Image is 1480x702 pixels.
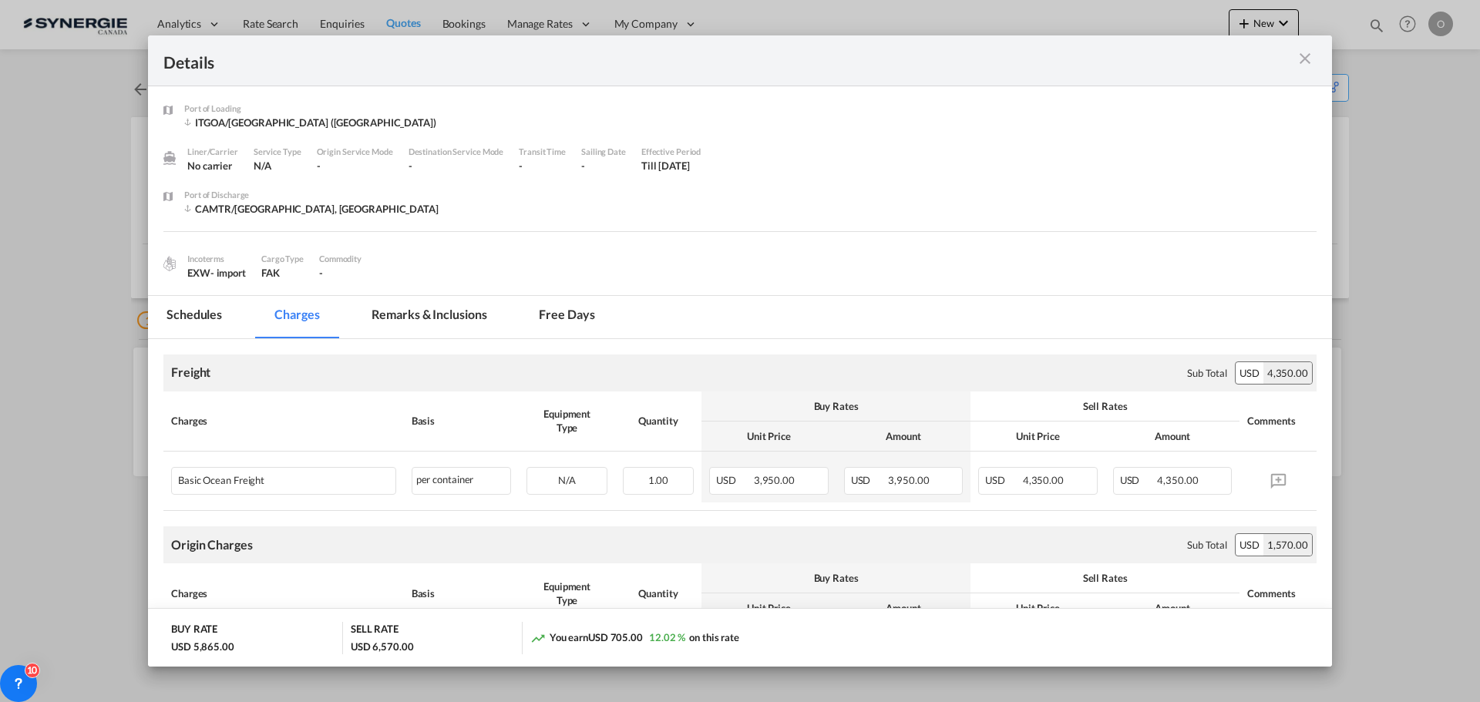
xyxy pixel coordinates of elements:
[1236,362,1263,384] div: USD
[12,621,66,679] iframe: Chat
[184,188,439,202] div: Port of Discharge
[184,202,439,216] div: CAMTR/Montreal, QC
[530,630,739,647] div: You earn on this rate
[261,266,304,280] div: FAK
[409,145,504,159] div: Destination Service Mode
[970,422,1105,452] th: Unit Price
[254,160,271,172] span: N/A
[187,145,238,159] div: Liner/Carrier
[256,296,338,338] md-tab-item: Charges
[161,255,178,272] img: cargo.png
[709,399,963,413] div: Buy Rates
[412,586,512,600] div: Basis
[716,474,752,486] span: USD
[1239,391,1317,452] th: Comments
[1239,563,1317,623] th: Comments
[184,102,436,116] div: Port of Loading
[836,422,971,452] th: Amount
[836,593,971,623] th: Amount
[519,159,566,173] div: -
[709,571,963,585] div: Buy Rates
[1296,49,1314,68] md-icon: icon-close m-3 fg-AAA8AD cursor
[649,631,685,643] span: 12.02 %
[520,296,613,338] md-tab-item: Free days
[187,159,238,173] div: No carrier
[581,145,626,159] div: Sailing Date
[1263,362,1312,384] div: 4,350.00
[353,296,505,338] md-tab-item: Remarks & Inclusions
[412,467,512,495] div: per container
[558,474,576,486] span: N/A
[254,145,301,159] div: Service Type
[526,579,607,607] div: Equipment Type
[648,474,669,486] span: 1.00
[409,159,504,173] div: -
[978,399,1232,413] div: Sell Rates
[1187,366,1227,380] div: Sub Total
[412,414,512,428] div: Basis
[187,252,246,266] div: Incoterms
[978,571,1232,585] div: Sell Rates
[888,474,929,486] span: 3,950.00
[171,364,210,381] div: Freight
[526,407,607,435] div: Equipment Type
[148,296,629,338] md-pagination-wrapper: Use the left and right arrow keys to navigate between tabs
[148,296,240,338] md-tab-item: Schedules
[171,414,396,428] div: Charges
[184,116,436,129] div: ITGOA/Genova (Genoa)
[210,266,246,280] div: - import
[1236,534,1263,556] div: USD
[1187,538,1227,552] div: Sub Total
[171,536,253,553] div: Origin Charges
[317,159,393,173] div: -
[317,145,393,159] div: Origin Service Mode
[851,474,886,486] span: USD
[319,252,362,266] div: Commodity
[701,422,836,452] th: Unit Price
[351,640,414,653] div: USD 6,570.00
[581,159,626,173] div: -
[1023,474,1064,486] span: 4,350.00
[519,145,566,159] div: Transit Time
[588,631,643,643] span: USD 705.00
[623,586,694,600] div: Quantity
[754,474,795,486] span: 3,950.00
[641,159,690,173] div: Till 6 Sep 2025
[1105,593,1240,623] th: Amount
[163,51,1201,70] div: Details
[985,474,1021,486] span: USD
[171,586,396,600] div: Charges
[623,414,694,428] div: Quantity
[1157,474,1198,486] span: 4,350.00
[351,622,399,640] div: SELL RATE
[319,267,323,279] span: -
[178,468,336,486] div: Basic Ocean Freight
[641,145,701,159] div: Effective Period
[187,266,246,280] div: EXW
[1105,422,1240,452] th: Amount
[171,640,234,653] div: USD 5,865.00
[261,252,304,266] div: Cargo Type
[1263,534,1312,556] div: 1,570.00
[148,35,1332,667] md-dialog: Port of Loading ...
[530,630,546,646] md-icon: icon-trending-up
[171,622,217,640] div: BUY RATE
[970,593,1105,623] th: Unit Price
[701,593,836,623] th: Unit Price
[1120,474,1155,486] span: USD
